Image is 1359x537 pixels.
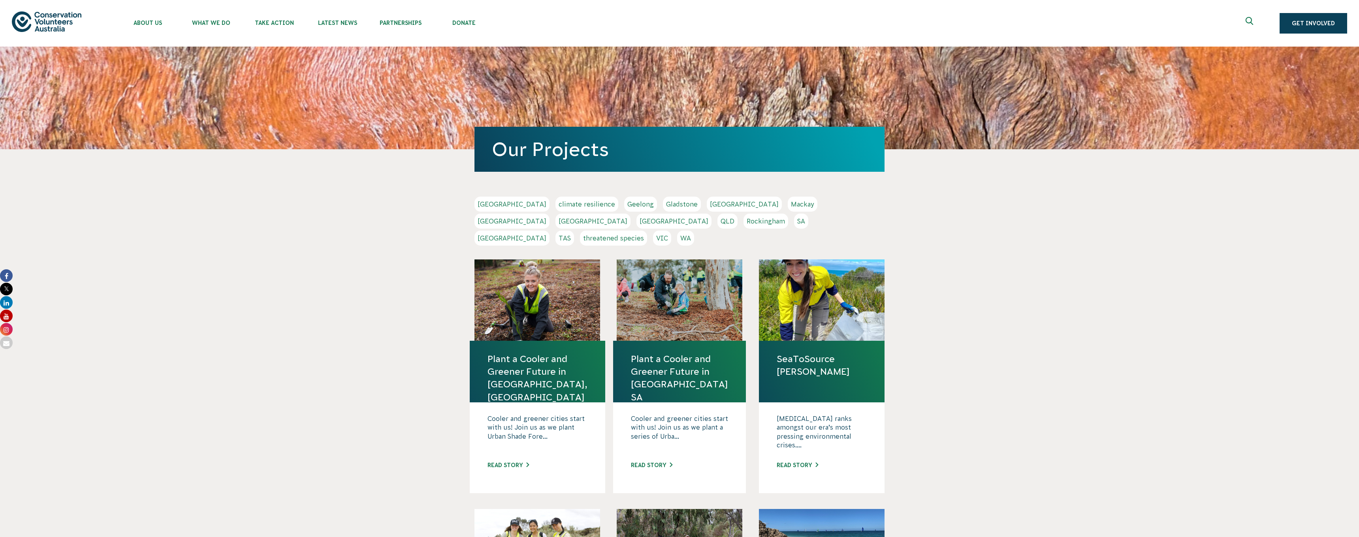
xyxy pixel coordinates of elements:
[717,214,738,229] a: QLD
[555,197,618,212] a: climate resilience
[474,197,550,212] a: [GEOGRAPHIC_DATA]
[631,353,728,404] a: Plant a Cooler and Greener Future in [GEOGRAPHIC_DATA] SA
[306,20,369,26] span: Latest News
[580,231,647,246] a: threatened species
[677,231,694,246] a: WA
[1246,17,1255,30] span: Expand search box
[243,20,306,26] span: Take Action
[624,197,657,212] a: Geelong
[474,214,550,229] a: [GEOGRAPHIC_DATA]
[636,214,711,229] a: [GEOGRAPHIC_DATA]
[555,231,574,246] a: TAS
[12,11,81,32] img: logo.svg
[179,20,243,26] span: What We Do
[474,231,550,246] a: [GEOGRAPHIC_DATA]
[794,214,808,229] a: SA
[1241,14,1260,33] button: Expand search box Close search box
[488,462,529,468] a: Read story
[631,414,728,454] p: Cooler and greener cities start with us! Join us as we plant a series of Urba...
[777,414,867,454] p: [MEDICAL_DATA] ranks amongst our era’s most pressing environmental crises....
[488,353,587,404] a: Plant a Cooler and Greener Future in [GEOGRAPHIC_DATA], [GEOGRAPHIC_DATA]
[743,214,788,229] a: Rockingham
[555,214,631,229] a: [GEOGRAPHIC_DATA]
[488,414,587,454] p: Cooler and greener cities start with us! Join us as we plant Urban Shade Fore...
[369,20,432,26] span: Partnerships
[116,20,179,26] span: About Us
[1280,13,1347,34] a: Get Involved
[663,197,701,212] a: Gladstone
[653,231,671,246] a: VIC
[631,462,672,468] a: Read story
[432,20,495,26] span: Donate
[492,139,609,160] a: Our Projects
[777,353,867,378] a: SeaToSource [PERSON_NAME]
[788,197,817,212] a: Mackay
[707,197,782,212] a: [GEOGRAPHIC_DATA]
[777,462,818,468] a: Read story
